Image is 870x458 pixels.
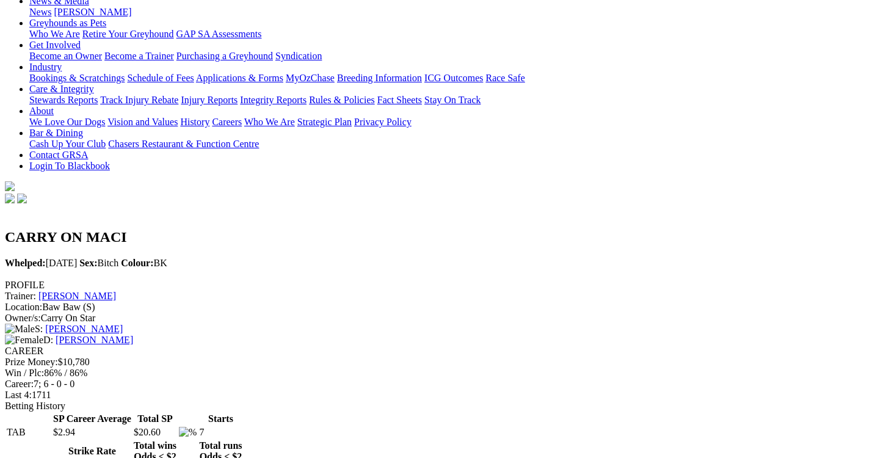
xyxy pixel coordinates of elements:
[297,117,352,127] a: Strategic Plan
[5,313,865,324] div: Carry On Star
[5,390,32,400] span: Last 4:
[108,139,259,149] a: Chasers Restaurant & Function Centre
[5,357,58,367] span: Prize Money:
[196,73,283,83] a: Applications & Forms
[5,368,44,378] span: Win / Plc:
[29,51,865,62] div: Get Involved
[354,117,411,127] a: Privacy Policy
[17,194,27,203] img: twitter.svg
[198,413,242,425] th: Starts
[45,324,123,334] a: [PERSON_NAME]
[29,95,865,106] div: Care & Integrity
[29,73,865,84] div: Industry
[29,150,88,160] a: Contact GRSA
[275,51,322,61] a: Syndication
[53,426,132,438] td: $2.94
[29,51,102,61] a: Become an Owner
[5,280,865,291] div: PROFILE
[5,390,865,401] div: 1711
[29,40,81,50] a: Get Involved
[5,379,865,390] div: 7; 6 - 0 - 0
[29,7,865,18] div: News & Media
[212,117,242,127] a: Careers
[5,194,15,203] img: facebook.svg
[309,95,375,105] a: Rules & Policies
[5,302,42,312] span: Location:
[5,258,46,268] b: Whelped:
[5,346,865,357] div: CAREER
[29,117,105,127] a: We Love Our Dogs
[29,161,110,171] a: Login To Blackbook
[100,95,178,105] a: Track Injury Rebate
[127,73,194,83] a: Schedule of Fees
[53,413,132,425] th: SP Career Average
[5,313,41,323] span: Owner/s:
[54,7,131,17] a: [PERSON_NAME]
[29,139,106,149] a: Cash Up Your Club
[5,302,865,313] div: Baw Baw (S)
[424,73,483,83] a: ICG Outcomes
[29,139,865,150] div: Bar & Dining
[121,258,167,268] span: BK
[176,29,262,39] a: GAP SA Assessments
[56,335,133,345] a: [PERSON_NAME]
[198,426,242,438] td: 7
[107,117,178,127] a: Vision and Values
[377,95,422,105] a: Fact Sheets
[29,7,51,17] a: News
[29,29,80,39] a: Who We Are
[29,95,98,105] a: Stewards Reports
[5,258,77,268] span: [DATE]
[79,258,118,268] span: Bitch
[180,117,209,127] a: History
[244,117,295,127] a: Who We Are
[133,426,177,438] td: $20.60
[5,181,15,191] img: logo-grsa-white.png
[5,335,43,346] img: Female
[337,73,422,83] a: Breeding Information
[133,413,177,425] th: Total SP
[485,73,524,83] a: Race Safe
[29,73,125,83] a: Bookings & Scratchings
[121,258,153,268] b: Colour:
[5,335,53,345] span: D:
[29,62,62,72] a: Industry
[104,51,174,61] a: Become a Trainer
[5,229,865,245] h2: CARRY ON MACI
[5,368,865,379] div: 86% / 86%
[29,117,865,128] div: About
[29,84,94,94] a: Care & Integrity
[5,401,865,412] div: Betting History
[82,29,174,39] a: Retire Your Greyhound
[29,18,106,28] a: Greyhounds as Pets
[179,427,197,438] img: %
[6,426,51,438] td: TAB
[5,324,43,334] span: S:
[424,95,480,105] a: Stay On Track
[29,29,865,40] div: Greyhounds as Pets
[240,95,306,105] a: Integrity Reports
[5,324,35,335] img: Male
[38,291,116,301] a: [PERSON_NAME]
[5,357,865,368] div: $10,780
[79,258,97,268] b: Sex:
[29,106,54,116] a: About
[5,291,36,301] span: Trainer:
[176,51,273,61] a: Purchasing a Greyhound
[5,379,34,389] span: Career:
[29,128,83,138] a: Bar & Dining
[181,95,237,105] a: Injury Reports
[286,73,335,83] a: MyOzChase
